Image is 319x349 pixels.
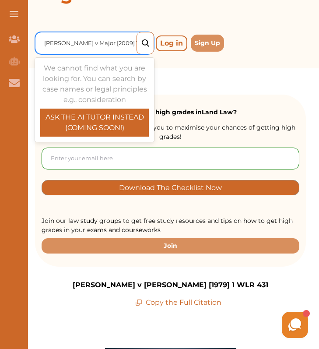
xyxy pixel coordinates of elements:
p: Log in [156,35,187,51]
button: Join [42,238,299,254]
input: Enter your email here [42,148,299,169]
strong: Want to secure high grades in Land Law ? [105,108,237,116]
iframe: HelpCrunch [109,310,310,340]
div: We cannot find what you are looking for. You can search by case names or legal principles e.g., c... [40,63,149,137]
p: Join our law study groups to get free study resources and tips on how to get high grades in your ... [42,216,299,235]
p: Copy the Full Citation [135,297,221,308]
p: ASK THE AI TUTOR INSTEAD (COMING SOON!) [40,112,149,133]
span: We’ve created a FREE checklist for you to maximise your chances of getting high grades! [46,123,295,141]
img: search_icon [142,39,149,47]
button: [object Object] [42,180,299,195]
p: [PERSON_NAME] v [PERSON_NAME] [1979] 1 WLR 431 [73,280,268,290]
p: Download The Checklist Now [119,183,222,193]
button: Sign Up [191,35,224,52]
